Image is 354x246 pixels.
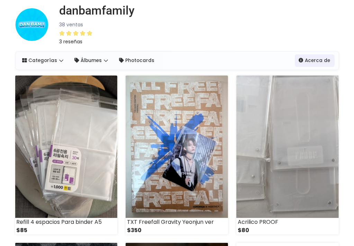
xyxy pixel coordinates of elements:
[15,218,118,226] div: Refill 4 espacios Para binder A5
[236,76,339,235] a: Acrilico PROOF $80
[236,76,339,218] img: small_1746564460175.jpeg
[60,29,93,37] div: 5 / 5
[60,29,135,46] a: 3 reseñas
[115,54,158,67] a: Photocards
[126,76,228,218] img: small_1747368300683.png
[60,38,83,45] small: 3 reseñas
[54,3,135,18] a: danbamfamily
[236,226,339,235] div: $80
[126,218,228,226] div: TXT Freefall Gravity Yeonjun ver
[126,226,228,235] div: $350
[60,21,83,28] small: 38 ventas
[70,54,112,67] a: Álbumes
[60,3,135,18] h1: danbamfamily
[236,218,339,226] div: Acrilico PROOF
[126,76,228,235] a: TXT Freefall Gravity Yeonjun ver $350
[15,76,118,235] a: Refill 4 espacios Para binder A5 $85
[15,76,118,218] img: small_1754155601377.jpeg
[18,54,68,67] a: Categorías
[15,226,118,235] div: $85
[15,8,48,41] img: small.png
[295,54,335,67] a: Acerca de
